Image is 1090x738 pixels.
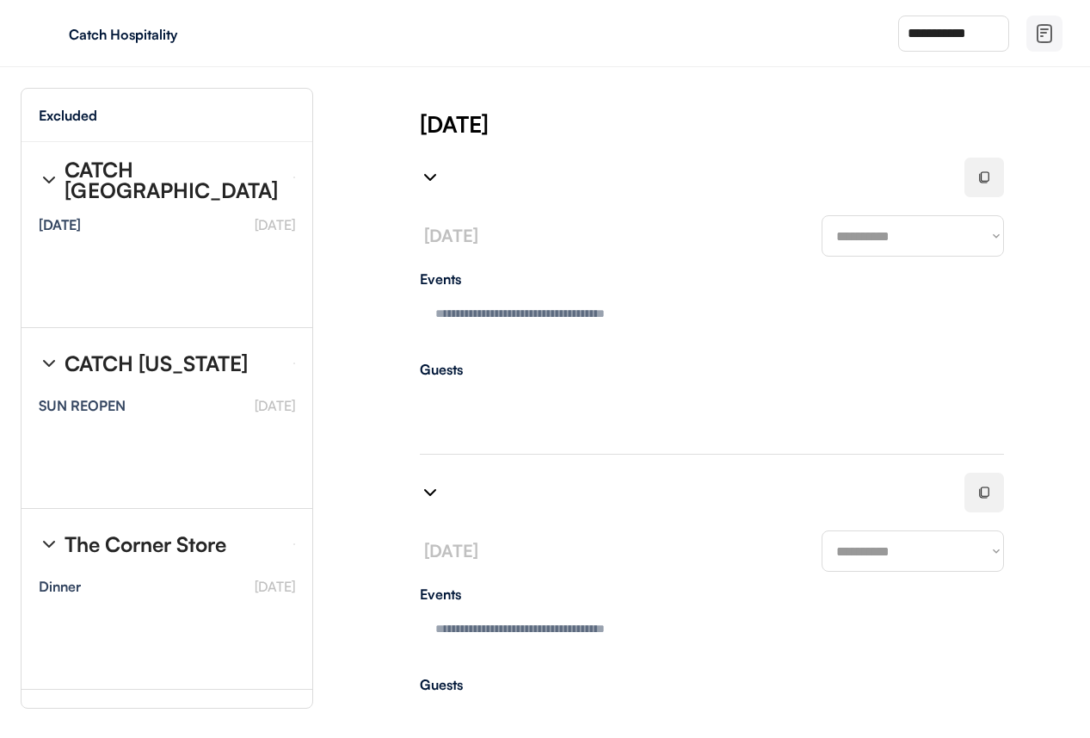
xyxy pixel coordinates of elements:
font: [DATE] [255,578,295,595]
div: CATCH [US_STATE] [65,353,248,374]
div: Events [420,587,1004,601]
div: [DATE] [39,218,81,232]
font: [DATE] [255,216,295,233]
img: chevron-right%20%281%29.svg [420,482,440,503]
font: [DATE] [424,540,478,561]
img: file-02.svg [1034,23,1055,44]
div: Guests [420,678,1004,691]
div: Guests [420,363,1004,376]
font: [DATE] [424,225,478,246]
font: [DATE] [255,397,295,414]
div: [DATE] [420,109,1090,140]
div: SUN REOPEN [39,399,126,412]
div: Dinner [39,580,81,593]
div: Excluded [39,109,97,122]
img: chevron-right%20%281%29.svg [39,170,59,190]
img: yH5BAEAAAAALAAAAAABAAEAAAIBRAA7 [34,20,62,47]
img: chevron-right%20%281%29.svg [420,167,440,188]
img: chevron-right%20%281%29.svg [39,534,59,555]
div: Events [420,272,1004,286]
div: Catch Hospitality [69,28,286,41]
img: chevron-right%20%281%29.svg [39,353,59,374]
div: CATCH [GEOGRAPHIC_DATA] [65,159,280,201]
div: The Corner Store [65,534,226,555]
